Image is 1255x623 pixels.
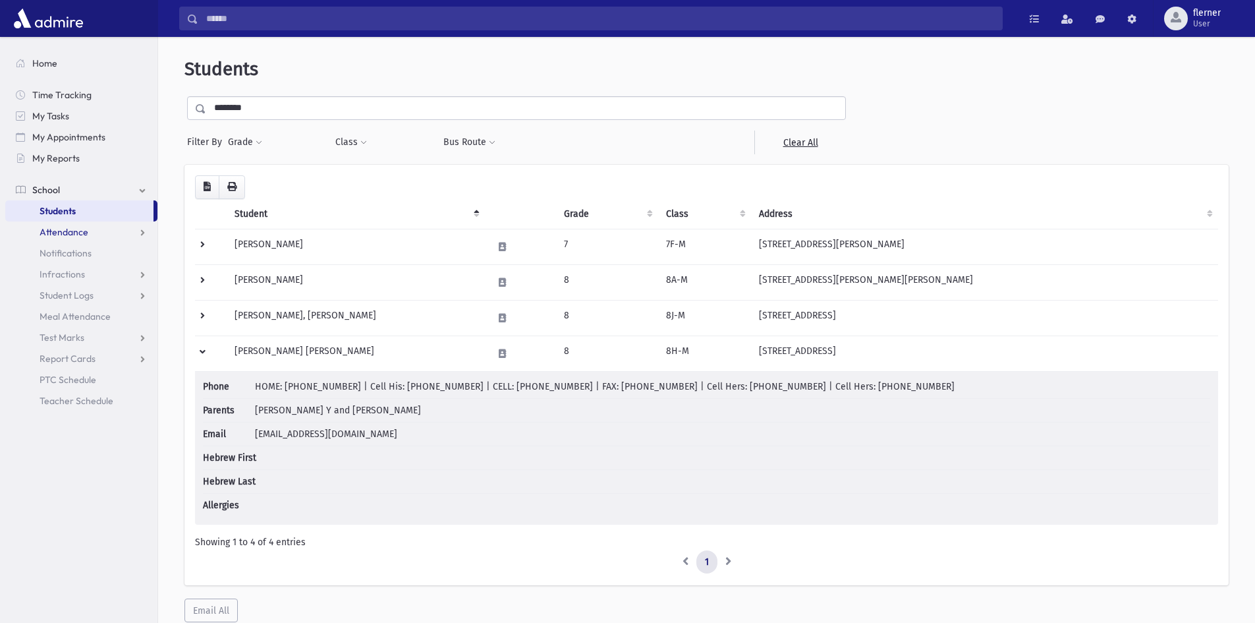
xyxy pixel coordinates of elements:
[32,184,60,196] span: School
[5,390,157,411] a: Teacher Schedule
[5,179,157,200] a: School
[443,131,496,154] button: Bus Route
[40,268,85,280] span: Infractions
[227,199,485,229] th: Student: activate to sort column descending
[184,599,238,622] button: Email All
[5,306,157,327] a: Meal Attendance
[696,550,717,574] a: 1
[5,127,157,148] a: My Appointments
[658,199,751,229] th: Class: activate to sort column ascending
[227,264,485,300] td: [PERSON_NAME]
[203,403,252,417] span: Parents
[11,5,86,32] img: AdmirePro
[32,152,80,164] span: My Reports
[5,105,157,127] a: My Tasks
[335,131,368,154] button: Class
[40,205,76,217] span: Students
[195,175,219,199] button: CSV
[556,264,658,300] td: 8
[219,175,245,199] button: Print
[227,131,263,154] button: Grade
[40,226,88,238] span: Attendance
[203,498,252,512] span: Allergies
[32,110,69,122] span: My Tasks
[751,300,1218,336] td: [STREET_ADDRESS]
[556,199,658,229] th: Grade: activate to sort column ascending
[5,148,157,169] a: My Reports
[32,131,105,143] span: My Appointments
[5,327,157,348] a: Test Marks
[203,427,252,441] span: Email
[40,247,92,259] span: Notifications
[5,84,157,105] a: Time Tracking
[556,336,658,371] td: 8
[40,289,94,301] span: Student Logs
[40,395,113,407] span: Teacher Schedule
[184,58,258,80] span: Students
[754,131,846,154] a: Clear All
[40,374,96,386] span: PTC Schedule
[198,7,1002,30] input: Search
[751,336,1218,371] td: [STREET_ADDRESS]
[5,285,157,306] a: Student Logs
[5,369,157,390] a: PTC Schedule
[203,475,256,489] span: Hebrew Last
[556,229,658,264] td: 7
[658,336,751,371] td: 8H-M
[203,380,252,394] span: Phone
[5,222,157,243] a: Attendance
[32,57,57,69] span: Home
[5,348,157,369] a: Report Cards
[556,300,658,336] td: 8
[658,300,751,336] td: 8J-M
[203,451,256,465] span: Hebrew First
[5,264,157,285] a: Infractions
[40,353,96,365] span: Report Cards
[227,229,485,264] td: [PERSON_NAME]
[751,199,1218,229] th: Address: activate to sort column ascending
[255,381,955,392] span: HOME: [PHONE_NUMBER] | Cell His: [PHONE_NUMBER] | CELL: [PHONE_NUMBER] | FAX: [PHONE_NUMBER] | Ce...
[32,89,92,101] span: Time Tracking
[5,200,153,222] a: Students
[751,229,1218,264] td: [STREET_ADDRESS][PERSON_NAME]
[255,429,397,440] span: [EMAIL_ADDRESS][DOMAIN_NAME]
[227,300,485,336] td: [PERSON_NAME], [PERSON_NAME]
[255,405,421,416] span: [PERSON_NAME] Y and [PERSON_NAME]
[227,336,485,371] td: [PERSON_NAME] [PERSON_NAME]
[40,332,84,343] span: Test Marks
[658,264,751,300] td: 8A-M
[5,53,157,74] a: Home
[658,229,751,264] td: 7F-M
[187,135,227,149] span: Filter By
[195,535,1218,549] div: Showing 1 to 4 of 4 entries
[1193,8,1221,18] span: flerner
[1193,18,1221,29] span: User
[40,311,111,322] span: Meal Attendance
[751,264,1218,300] td: [STREET_ADDRESS][PERSON_NAME][PERSON_NAME]
[5,243,157,264] a: Notifications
